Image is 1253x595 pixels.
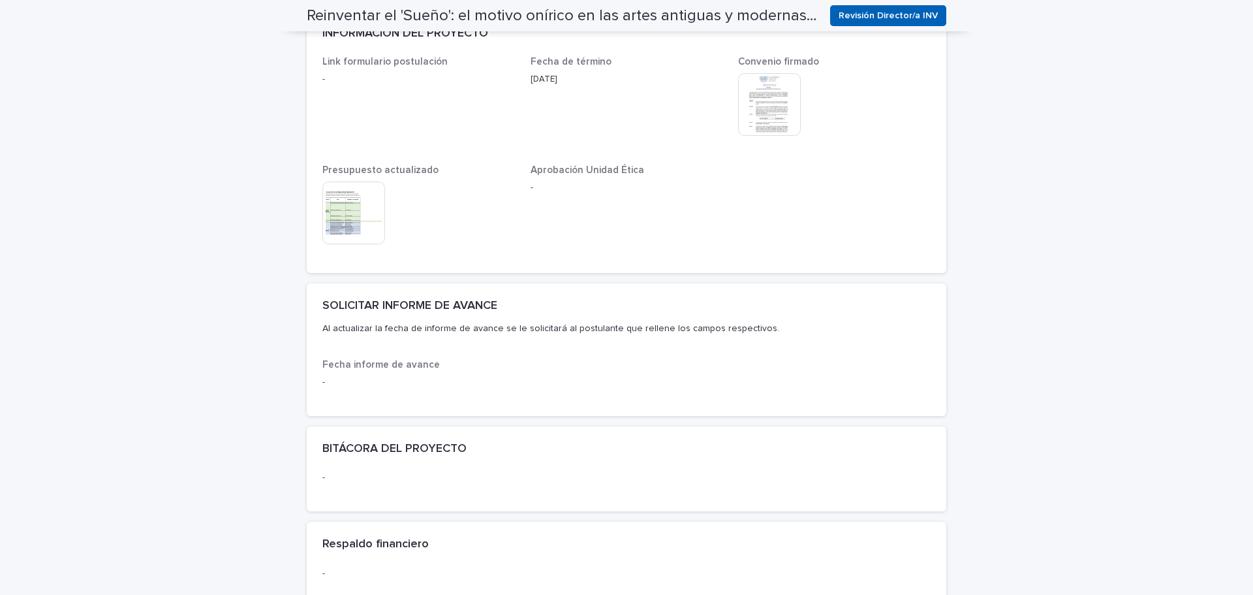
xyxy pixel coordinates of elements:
span: Link formulario postulación [322,57,448,67]
span: Fecha informe de avance [322,360,440,370]
p: - [322,73,515,87]
p: - [531,182,723,195]
p: - [322,472,931,485]
h2: Respaldo financiero [322,538,429,552]
span: Aprobación Unidad Ética [531,165,644,175]
p: Al actualizar la fecha de informe de avance se le solicitará al postulante que rellene los campos... [322,323,925,334]
span: Fecha de término [531,57,611,67]
h2: BITÁCORA DEL PROYECTO [322,442,467,457]
p: - [322,568,515,581]
p: - [322,376,515,390]
h2: INFORMACIÓN DEL PROYECTO [322,27,488,41]
span: Revisión Director/a INV [839,9,938,22]
h2: SOLICITAR INFORME DE AVANCE [322,299,497,314]
p: [DATE] [531,73,723,87]
span: Presupuesto actualizado [322,165,439,175]
span: Convenio firmado [738,57,819,67]
h2: Reinventar el 'Sueño': el motivo onírico en las artes antiguas y modernas - Maria Jose Branes Gon... [307,7,820,25]
button: Revisión Director/a INV [830,5,946,26]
